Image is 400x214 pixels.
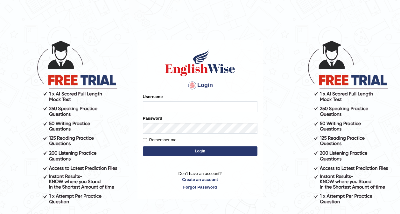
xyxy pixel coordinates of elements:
p: Don't have an account? [143,171,257,190]
input: Remember me [143,138,147,142]
h4: Login [143,80,257,90]
a: Forgot Password [143,184,257,190]
label: Remember me [143,137,177,143]
img: Logo of English Wise sign in for intelligent practice with AI [164,49,236,77]
label: Username [143,94,163,100]
label: Password [143,115,162,121]
button: Login [143,146,257,156]
a: Create an account [143,177,257,183]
